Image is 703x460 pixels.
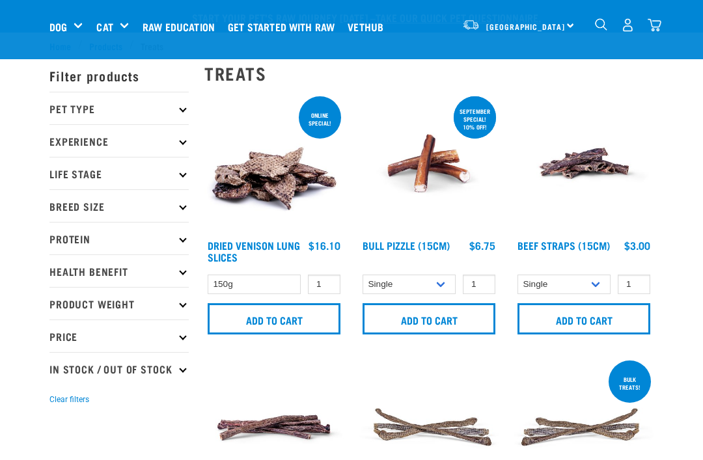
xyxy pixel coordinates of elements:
[49,352,189,385] p: In Stock / Out Of Stock
[208,303,340,334] input: Add to cart
[49,189,189,222] p: Breed Size
[49,157,189,189] p: Life Stage
[49,394,89,405] button: Clear filters
[517,242,610,248] a: Beef Straps (15cm)
[139,1,225,53] a: Raw Education
[204,63,654,83] h2: Treats
[49,254,189,287] p: Health Benefit
[486,24,565,29] span: [GEOGRAPHIC_DATA]
[618,275,650,295] input: 1
[463,275,495,295] input: 1
[49,319,189,352] p: Price
[609,370,651,397] div: BULK TREATS!
[49,222,189,254] p: Protein
[648,18,661,32] img: home-icon@2x.png
[344,1,393,53] a: Vethub
[469,239,495,251] div: $6.75
[208,242,300,260] a: Dried Venison Lung Slices
[514,94,654,233] img: Raw Essentials Beef Straps 15cm 6 Pack
[359,94,499,233] img: Bull Pizzle
[309,239,340,251] div: $16.10
[49,92,189,124] p: Pet Type
[363,303,495,334] input: Add to cart
[517,303,650,334] input: Add to cart
[49,287,189,319] p: Product Weight
[299,105,341,133] div: ONLINE SPECIAL!
[225,1,344,53] a: Get started with Raw
[462,19,480,31] img: van-moving.png
[595,18,607,31] img: home-icon-1@2x.png
[363,242,450,248] a: Bull Pizzle (15cm)
[621,18,635,32] img: user.png
[624,239,650,251] div: $3.00
[49,124,189,157] p: Experience
[96,19,113,34] a: Cat
[454,101,496,137] div: September special! 10% off!
[204,94,344,233] img: 1304 Venison Lung Slices 01
[49,19,67,34] a: Dog
[308,275,340,295] input: 1
[49,59,189,92] p: Filter products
